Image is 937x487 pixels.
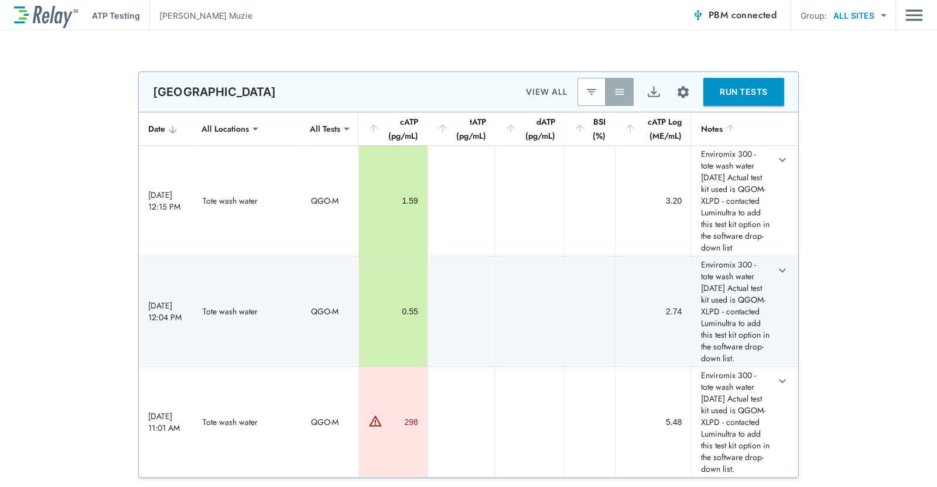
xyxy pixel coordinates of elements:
[701,122,763,136] div: Notes
[758,452,925,478] iframe: Resource center
[368,115,418,143] div: cATP (pg/mL)
[437,115,487,143] div: tATP (pg/mL)
[92,9,140,22] p: ATP Testing
[14,3,78,28] img: LuminUltra Relay
[148,189,184,212] div: [DATE] 12:15 PM
[640,78,668,106] button: Export
[668,77,699,108] button: Site setup
[691,146,772,256] td: Enviromix 300 - tote wash water [DATE] Actual test kit used is QGOM-XLPD - contacted Luminultra t...
[772,150,792,170] button: expand row
[905,4,923,26] img: Drawer Icon
[703,78,784,106] button: RUN TESTS
[302,256,358,366] td: QGO-M
[691,256,772,366] td: Enviromix 300 - tote wash water [DATE] Actual test kit used is QGOM-XLPD - contacted Luminultra t...
[731,8,777,22] span: connected
[139,112,193,146] th: Date
[772,371,792,391] button: expand row
[193,367,302,477] td: Tote wash water
[368,195,418,207] div: 1.59
[193,117,257,140] div: All Locations
[302,367,358,477] td: QGO-M
[505,115,555,143] div: dATP (pg/mL)
[801,9,827,22] p: Group:
[676,85,690,100] img: Settings Icon
[692,9,704,21] img: Connected Icon
[148,300,184,323] div: [DATE] 12:04 PM
[625,416,682,428] div: 5.48
[772,260,792,280] button: expand row
[193,146,302,256] td: Tote wash water
[586,86,597,98] img: Latest
[625,306,682,317] div: 2.74
[302,146,358,256] td: QGO-M
[625,195,682,207] div: 3.20
[647,85,661,100] img: Export Icon
[709,7,777,23] span: PBM
[526,85,568,99] p: VIEW ALL
[368,306,418,317] div: 0.55
[688,4,781,27] button: PBM connected
[624,115,682,143] div: cATP Log (ME/mL)
[614,86,625,98] img: View All
[385,416,418,428] div: 298
[691,367,772,477] td: Enviromix 300 - tote wash water [DATE] Actual test kit used is QGOM-XLPD - contacted Luminultra t...
[574,115,605,143] div: BSI (%)
[302,117,348,140] div: All Tests
[905,4,923,26] button: Main menu
[153,85,276,99] p: [GEOGRAPHIC_DATA]
[193,256,302,366] td: Tote wash water
[159,9,252,22] p: [PERSON_NAME] Muzie
[368,414,382,428] img: Warning
[148,410,184,434] div: [DATE] 11:01 AM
